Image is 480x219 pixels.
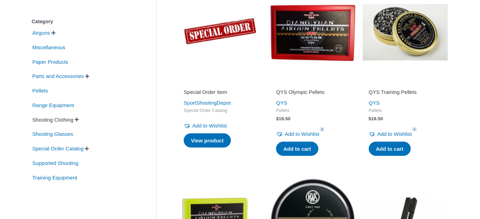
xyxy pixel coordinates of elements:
span:  [85,146,89,151]
span: Add to Wishlist [378,131,412,137]
a: QYS Olympic Pellets [276,89,349,98]
a: Training Equipment [32,174,78,180]
span: Supported Shooting [32,157,79,169]
a: QYS [276,100,287,106]
a: Supported Shooting [32,160,79,166]
iframe: Customer reviews powered by Trustpilot [184,79,257,87]
span: Airguns [32,27,51,39]
span: Paper Products [32,56,69,68]
span: $ [369,116,372,121]
a: Range Equipment [32,102,75,108]
a: Add to cart: “QYS Training Pellets” [369,142,411,156]
span: Training Equipment [32,172,78,184]
h2: Special Order Item [184,89,257,96]
a: Miscellaneous [32,44,66,50]
div: Category [32,17,135,27]
span: 4 [412,127,417,132]
span:  [85,74,89,79]
span:  [75,117,79,122]
span: Special Order Catalog [184,108,257,114]
a: Add to Wishlist [184,121,227,131]
a: Shooting Glasses [32,131,74,137]
span:  [51,30,56,35]
span: Miscellaneous [32,42,66,53]
a: Special Order Catalog [32,145,84,151]
h2: QYS Olympic Pellets [276,89,349,96]
span: Add to Wishlist [285,131,319,137]
a: Parts and Accessories [32,73,84,79]
a: Add to cart: “QYS Olympic Pellets” [276,142,318,156]
bdi: 19.50 [276,116,290,121]
iframe: Customer reviews powered by Trustpilot [369,79,442,87]
bdi: 18.50 [369,116,383,121]
span: Pellets [276,108,349,114]
a: Add to Wishlist [369,129,412,139]
span: Pellets [32,85,49,97]
span: Parts and Accessories [32,70,84,82]
a: QYS [369,100,380,106]
a: Special Order Item [184,89,257,98]
a: Add to Wishlist [276,129,319,139]
a: Airguns [32,29,51,35]
iframe: Customer reviews powered by Trustpilot [276,79,349,87]
a: Read more about “Special Order Item” [184,133,231,148]
span: Pellets [369,108,442,114]
span: Range Equipment [32,99,75,111]
span: Shooting Clothing [32,114,74,126]
span: Special Order Catalog [32,143,84,155]
span: Add to Wishlist [192,123,227,129]
span: $ [276,116,279,121]
a: Paper Products [32,58,69,64]
a: Shooting Clothing [32,116,74,122]
h2: QYS Training Pellets [369,89,442,96]
a: Pellets [32,87,49,93]
a: SportShootingDepot [184,100,231,106]
span: Shooting Glasses [32,128,74,140]
span: 4 [320,127,325,132]
a: QYS Training Pellets [369,89,442,98]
